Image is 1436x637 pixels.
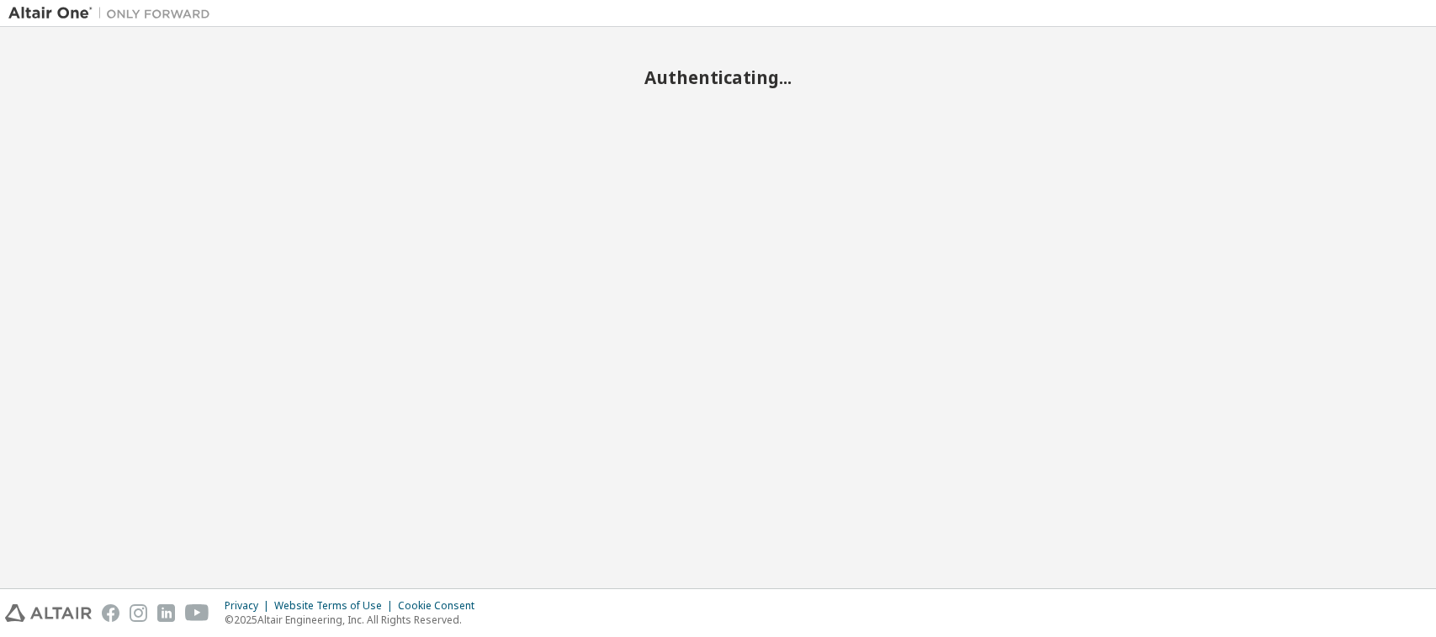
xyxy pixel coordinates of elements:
[8,5,219,22] img: Altair One
[157,604,175,622] img: linkedin.svg
[225,599,274,613] div: Privacy
[274,599,398,613] div: Website Terms of Use
[185,604,209,622] img: youtube.svg
[5,604,92,622] img: altair_logo.svg
[130,604,147,622] img: instagram.svg
[225,613,485,627] p: © 2025 Altair Engineering, Inc. All Rights Reserved.
[398,599,485,613] div: Cookie Consent
[102,604,119,622] img: facebook.svg
[8,66,1428,88] h2: Authenticating...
